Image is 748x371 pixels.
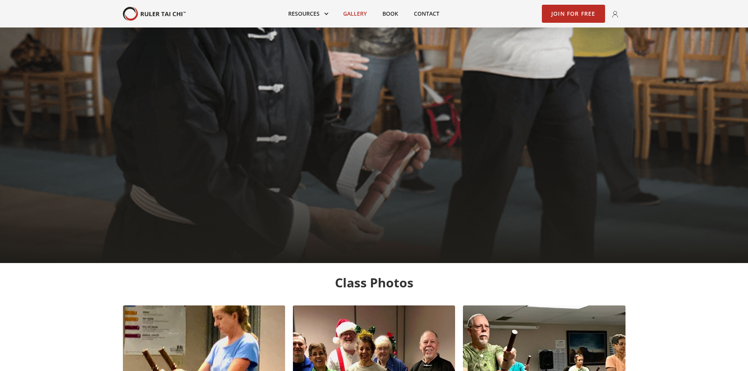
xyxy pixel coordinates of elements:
[335,5,375,22] a: Gallery
[280,5,335,22] div: Resources
[308,122,441,146] h1: Photo Gallery
[123,7,186,21] a: home
[267,150,481,161] p: Ruler [MEDICAL_DATA] Photos
[123,7,186,21] img: Your Brand Name
[406,5,447,22] a: Contact
[375,5,406,22] a: Book
[542,5,605,23] a: Join for Free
